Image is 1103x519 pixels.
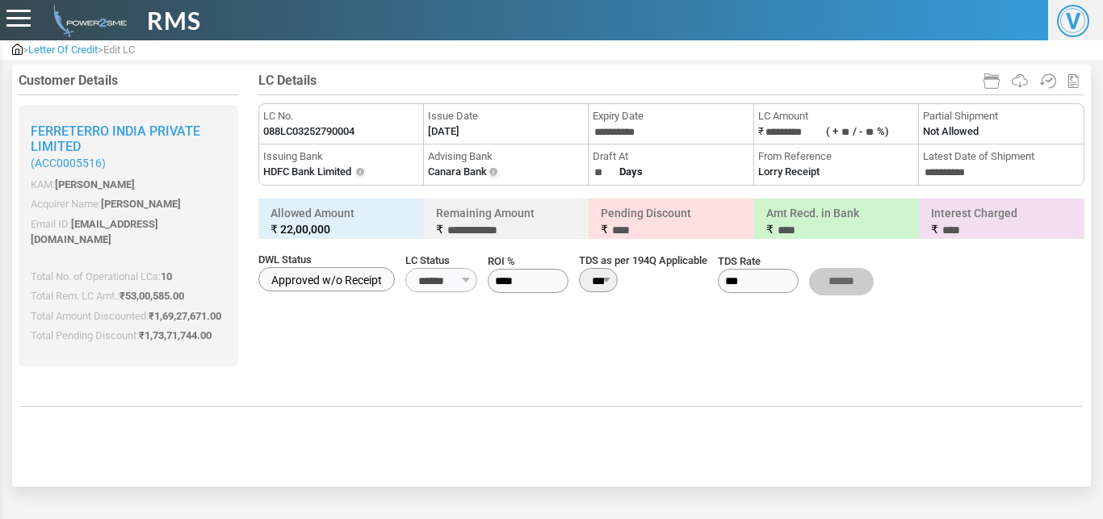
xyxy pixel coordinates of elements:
span: From Reference [758,149,914,165]
p: Total Amount Discounted: [31,308,226,324]
span: Edit LC [103,44,135,56]
span: Letter Of Credit [28,44,98,56]
span: Latest Date of Shipment [923,149,1080,165]
h6: Remaining Amount [428,203,585,241]
label: [DATE] [428,123,459,140]
span: LC Amount [758,108,914,124]
input: ( +/ -%) [862,123,877,141]
img: Info [487,166,500,179]
h2: Ferreterro India Private Limited [31,123,226,170]
h4: Customer Details [19,73,238,88]
p: Acquirer Name: [31,196,226,212]
span: V [1057,5,1089,37]
p: Total Pending Discount: [31,328,226,344]
span: ₹ [139,329,212,341]
p: Email ID: [31,216,226,248]
span: RMS [147,2,201,39]
span: 1,73,71,744.00 [145,329,212,341]
label: Lorry Receipt [758,164,820,180]
span: DWL Status [258,252,395,268]
span: 53,00,585.00 [125,290,184,302]
span: [PERSON_NAME] [101,198,181,210]
span: TDS as per 194Q Applicable [579,253,707,269]
span: LC Status [405,253,477,269]
li: ₹ [754,104,919,144]
span: Expiry Date [593,108,749,124]
img: admin [47,4,127,37]
img: Info [354,166,367,179]
span: ₹ [120,290,184,302]
small: (ACC0005516) [31,157,226,170]
span: Issue Date [428,108,584,124]
h6: Pending Discount [593,203,750,241]
span: ROI % [488,253,568,270]
span: TDS Rate [718,253,799,270]
label: 088LC03252790004 [263,123,354,140]
p: Total No. of Operational LCs: [31,269,226,285]
small: ₹ 22,00,000 [271,221,412,237]
h6: Allowed Amount [262,203,420,240]
h6: Amt Recd. in Bank [758,203,916,241]
label: Not Allowed [923,123,979,140]
strong: Days [619,165,643,178]
span: Advising Bank [428,149,584,165]
label: HDFC Bank Limited [263,164,351,180]
span: Issuing Bank [263,149,419,165]
span: ₹ [931,223,938,236]
span: 10 [161,270,172,283]
input: ( +/ -%) [838,123,853,141]
h6: Interest Charged [923,203,1080,241]
p: Total Rem. LC Amt.: [31,288,226,304]
span: Draft At [593,149,749,165]
span: [PERSON_NAME] [55,178,135,190]
p: KAM: [31,177,226,193]
span: 1,69,27,671.00 [154,310,221,322]
label: Canara Bank [428,164,487,180]
span: ₹ [601,223,608,236]
img: admin [12,44,23,55]
span: LC No. [263,108,419,124]
span: Partial Shipment [923,108,1080,124]
span: ₹ [436,223,443,236]
h4: LC Details [258,73,1084,88]
span: ₹ [149,310,221,322]
span: [EMAIL_ADDRESS][DOMAIN_NAME] [31,218,158,246]
label: Approved w/o Receipt [258,267,395,291]
label: ( + / - %) [826,125,889,137]
span: ₹ [766,223,774,236]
